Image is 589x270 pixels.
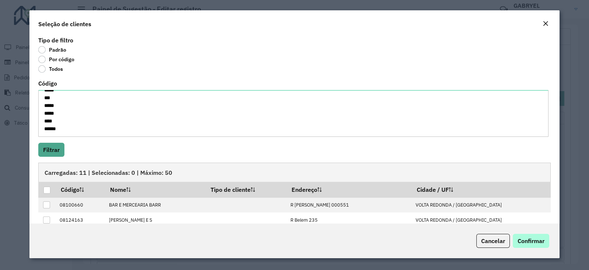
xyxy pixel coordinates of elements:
[286,198,412,213] td: R [PERSON_NAME] 000551
[286,182,412,197] th: Endereço
[286,212,412,228] td: R Belem 235
[518,237,544,245] span: Confirmar
[105,212,206,228] td: [PERSON_NAME] E S
[476,234,510,248] button: Cancelar
[481,237,505,245] span: Cancelar
[540,19,551,29] button: Close
[38,36,73,45] label: Tipo de filtro
[38,79,57,88] label: Código
[38,46,66,53] label: Padrão
[105,182,206,197] th: Nome
[38,20,91,28] h4: Seleção de clientes
[38,163,551,182] div: Carregadas: 11 | Selecionadas: 0 | Máximo: 50
[412,182,550,197] th: Cidade / UF
[513,234,549,248] button: Confirmar
[412,198,550,213] td: VOLTA REDONDA / [GEOGRAPHIC_DATA]
[56,212,105,228] td: 08124163
[38,65,63,73] label: Todos
[543,21,549,27] em: Fechar
[412,212,550,228] td: VOLTA REDONDA / [GEOGRAPHIC_DATA]
[206,182,286,197] th: Tipo de cliente
[38,56,74,63] label: Por código
[105,198,206,213] td: BAR E MERCEARIA BARR
[38,143,64,157] button: Filtrar
[56,182,105,197] th: Código
[56,198,105,213] td: 08100660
